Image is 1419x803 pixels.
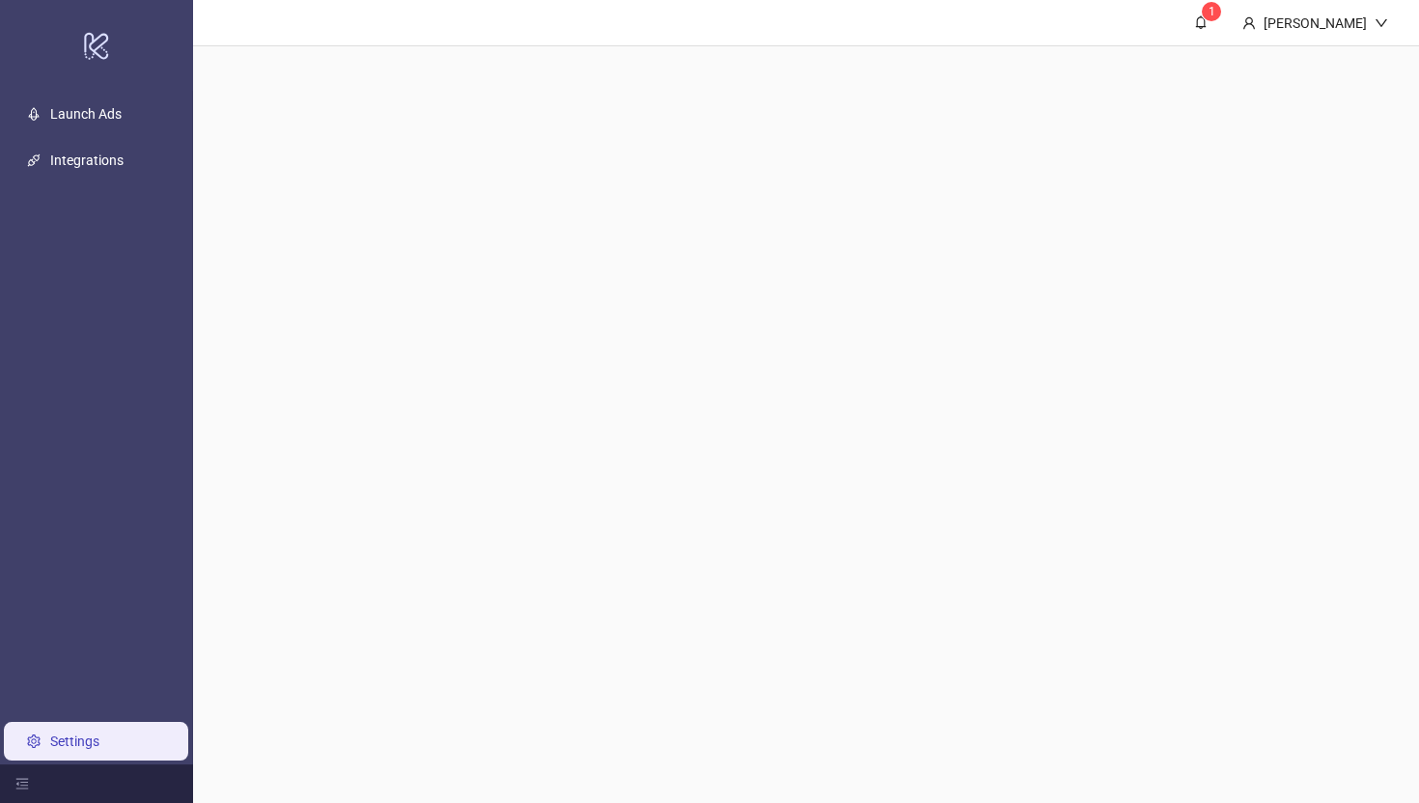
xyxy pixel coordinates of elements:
sup: 1 [1202,2,1221,21]
span: bell [1194,15,1208,29]
span: menu-fold [15,777,29,790]
div: [PERSON_NAME] [1256,13,1375,34]
a: Launch Ads [50,106,122,122]
a: Integrations [50,152,124,168]
span: user [1242,16,1256,30]
a: Settings [50,734,99,749]
span: 1 [1209,5,1215,18]
span: down [1375,16,1388,30]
